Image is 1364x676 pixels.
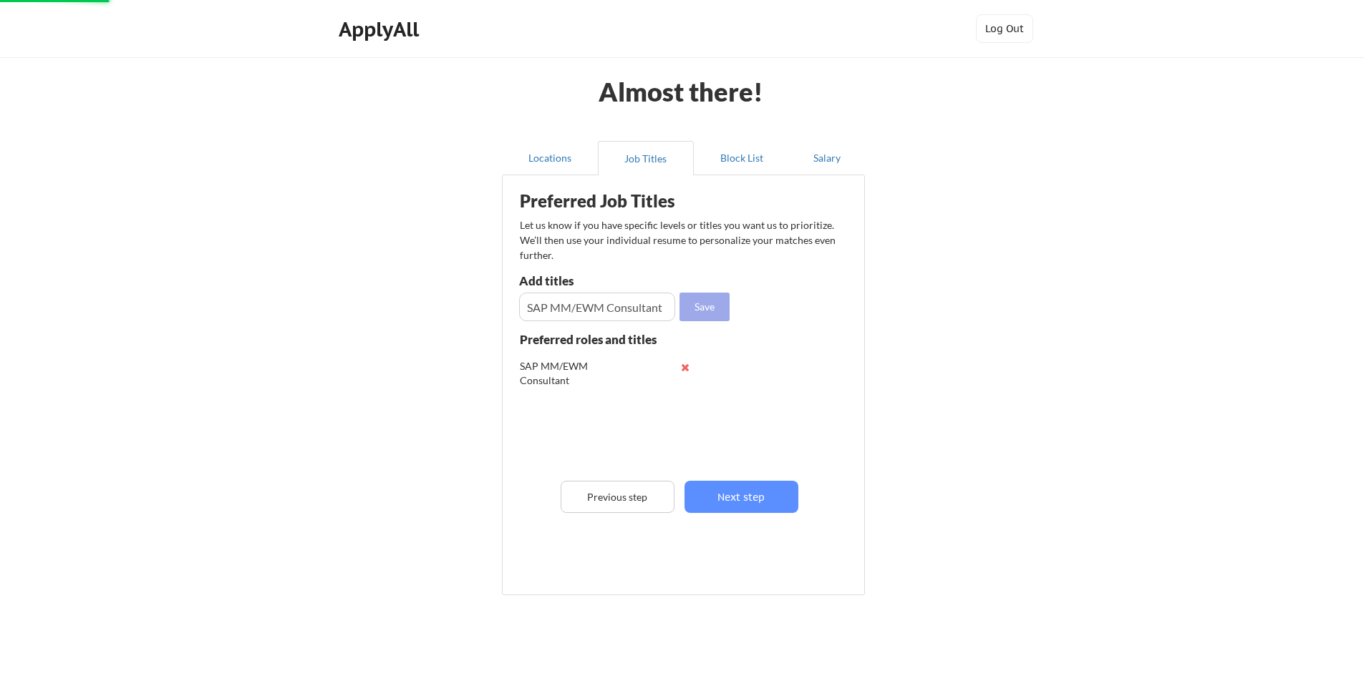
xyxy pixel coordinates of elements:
[685,481,798,513] button: Next step
[679,293,730,321] button: Save
[519,275,672,287] div: Add titles
[520,359,614,387] div: SAP MM/EWM Consultant
[694,141,790,175] button: Block List
[581,79,781,104] div: Almost there!
[519,293,675,321] input: E.g. Senior Product Manager
[561,481,674,513] button: Previous step
[339,17,423,41] div: ApplyAll
[502,141,598,175] button: Locations
[790,141,865,175] button: Salary
[520,192,700,210] div: Preferred Job Titles
[598,141,694,175] button: Job Titles
[520,217,837,263] div: Let us know if you have specific levels or titles you want us to prioritize. We’ll then use your ...
[520,333,674,346] div: Preferred roles and titles
[976,14,1033,43] button: Log Out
